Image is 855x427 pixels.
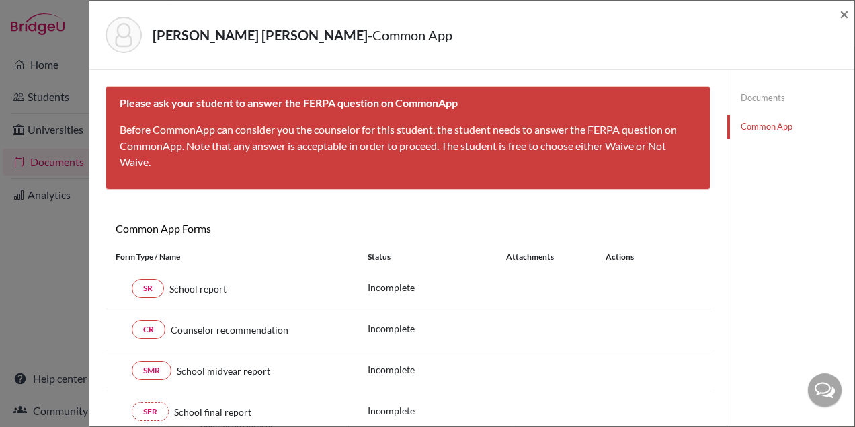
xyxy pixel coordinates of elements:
[120,122,696,170] p: Before CommonApp can consider you the counselor for this student, the student needs to answer the...
[132,279,164,298] a: SR
[368,280,506,295] p: Incomplete
[120,96,458,109] b: Please ask your student to answer the FERPA question on CommonApp
[727,86,854,110] a: Documents
[171,323,288,337] span: Counselor recommendation
[177,364,270,378] span: School midyear report
[368,251,506,263] div: Status
[727,115,854,139] a: Common App
[106,251,358,263] div: Form Type / Name
[132,402,169,421] a: SFR
[368,321,506,336] p: Incomplete
[106,222,408,235] h6: Common App Forms
[368,403,506,418] p: Incomplete
[368,27,452,43] span: - Common App
[368,362,506,377] p: Incomplete
[132,320,165,339] a: CR
[589,251,673,263] div: Actions
[506,251,589,263] div: Attachments
[840,4,849,24] span: ×
[153,27,368,43] strong: [PERSON_NAME] [PERSON_NAME]
[169,282,227,296] span: School report
[132,361,171,380] a: SMR
[174,405,251,419] span: School final report
[840,6,849,22] button: Close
